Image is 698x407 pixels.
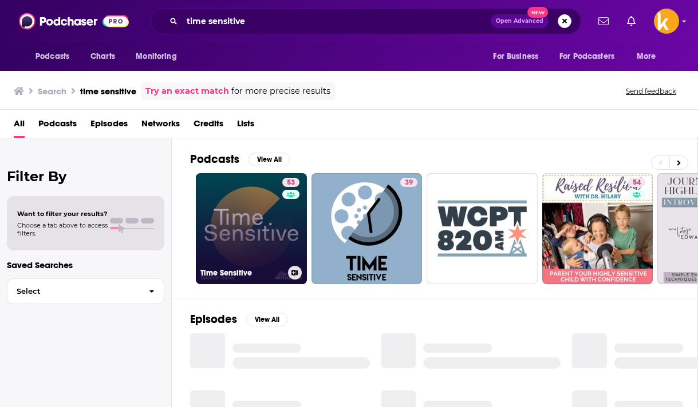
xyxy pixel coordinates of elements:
[19,10,129,32] img: Podchaser - Follow, Share and Rate Podcasts
[654,9,679,34] button: Show profile menu
[485,46,553,67] button: open menu
[246,313,287,326] button: View All
[542,173,653,284] a: 54
[237,114,254,138] a: Lists
[38,114,77,138] a: Podcasts
[527,7,548,18] span: New
[491,14,549,28] button: Open AdvancedNew
[594,11,613,31] a: Show notifications dropdown
[654,9,679,34] img: User Profile
[196,173,307,284] a: 53Time Sensitive
[128,46,191,67] button: open menu
[90,114,128,138] a: Episodes
[7,288,140,295] span: Select
[7,278,164,304] button: Select
[38,86,66,97] h3: Search
[311,173,423,284] a: 39
[629,46,671,67] button: open menu
[194,114,223,138] a: Credits
[622,11,640,31] a: Show notifications dropdown
[633,177,641,189] span: 54
[496,18,543,24] span: Open Advanced
[200,268,283,278] h3: Time Sensitive
[400,178,417,187] a: 39
[190,312,237,326] h2: Episodes
[552,46,631,67] button: open menu
[287,177,295,189] span: 53
[136,49,176,65] span: Monitoring
[190,152,239,166] h2: Podcasts
[559,49,614,65] span: For Podcasters
[637,49,656,65] span: More
[83,46,122,67] a: Charts
[90,49,115,65] span: Charts
[190,312,287,326] a: EpisodesView All
[145,85,229,98] a: Try an exact match
[249,153,290,166] button: View All
[493,49,538,65] span: For Business
[628,178,645,187] a: 54
[17,210,108,218] span: Want to filter your results?
[190,152,290,166] a: PodcastsView All
[14,114,25,138] a: All
[282,178,299,187] a: 53
[141,114,180,138] a: Networks
[231,85,330,98] span: for more precise results
[654,9,679,34] span: Logged in as sshawan
[36,49,69,65] span: Podcasts
[182,12,491,30] input: Search podcasts, credits, & more...
[622,86,680,96] button: Send feedback
[80,86,136,97] h3: time sensitive
[405,177,413,189] span: 39
[27,46,84,67] button: open menu
[7,260,164,270] p: Saved Searches
[17,221,108,237] span: Choose a tab above to access filters.
[151,8,581,34] div: Search podcasts, credits, & more...
[7,168,164,185] h2: Filter By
